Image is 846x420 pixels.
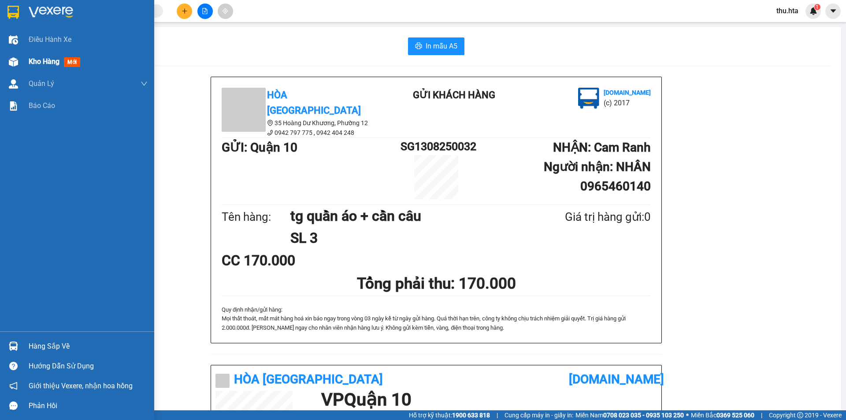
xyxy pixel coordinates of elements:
b: Gửi khách hàng [413,89,495,100]
b: GỬI : Quận 10 [222,140,297,155]
img: warehouse-icon [9,342,18,351]
span: 1 [816,4,819,10]
p: Mọi thất thoát, mất mát hàng hoá xin báo ngay trong vòng 03 ngày kể từ ngày gửi hà... [222,314,651,332]
div: Giá trị hàng gửi: 0 [522,208,651,226]
img: logo.jpg [96,11,117,32]
span: copyright [797,412,803,418]
button: plus [177,4,192,19]
div: Tên hàng: [222,208,290,226]
button: printerIn mẫu A5 [408,37,464,55]
span: plus [182,8,188,14]
div: Phản hồi [29,399,148,413]
button: aim [218,4,233,19]
b: [DOMAIN_NAME] [604,89,651,96]
span: message [9,401,18,410]
span: thu.hta [769,5,805,16]
span: notification [9,382,18,390]
div: CC 170.000 [222,249,363,271]
span: Miền Nam [575,410,684,420]
span: question-circle [9,362,18,370]
div: Hàng sắp về [29,340,148,353]
b: Hòa [GEOGRAPHIC_DATA] [11,57,45,114]
div: Quy định nhận/gửi hàng : [222,305,651,332]
span: Quản Lý [29,78,54,89]
h1: SG1308250032 [401,138,472,155]
img: warehouse-icon [9,57,18,67]
h1: tg quần áo + cần câu [290,205,522,227]
h1: VP Quận 10 [321,391,653,409]
img: solution-icon [9,101,18,111]
li: 35 Hoàng Dư Khương, Phường 12 [222,118,380,128]
span: printer [415,42,422,51]
b: NHẬN : Cam Ranh [553,140,651,155]
span: down [141,80,148,87]
b: Gửi khách hàng [54,13,87,54]
span: mới [64,57,80,67]
span: file-add [202,8,208,14]
h1: SL 3 [290,227,522,249]
span: environment [267,120,273,126]
button: file-add [197,4,213,19]
b: [DOMAIN_NAME] [74,33,121,41]
span: Giới thiệu Vexere, nhận hoa hồng [29,380,133,391]
sup: 1 [814,4,820,10]
span: caret-down [829,7,837,15]
img: logo.jpg [578,88,599,109]
span: | [497,410,498,420]
strong: 0708 023 035 - 0935 103 250 [603,412,684,419]
h1: Tổng phải thu: 170.000 [222,271,651,296]
span: Cung cấp máy in - giấy in: [505,410,573,420]
li: (c) 2017 [74,42,121,53]
img: warehouse-icon [9,79,18,89]
img: icon-new-feature [809,7,817,15]
img: warehouse-icon [9,35,18,45]
li: 0942 797 775 , 0942 404 248 [222,128,380,138]
span: | [761,410,762,420]
span: Hỗ trợ kỹ thuật: [409,410,490,420]
strong: 0369 525 060 [716,412,754,419]
span: Miền Bắc [691,410,754,420]
span: phone [267,130,273,136]
b: Hòa [GEOGRAPHIC_DATA] [234,372,383,387]
li: (c) 2017 [604,97,651,108]
span: ⚪️ [686,413,689,417]
span: Báo cáo [29,100,55,111]
span: Điều hành xe [29,34,71,45]
span: aim [222,8,228,14]
img: logo-vxr [7,6,19,19]
b: Hòa [GEOGRAPHIC_DATA] [267,89,361,116]
span: Kho hàng [29,57,59,66]
span: In mẫu A5 [426,41,457,52]
button: caret-down [825,4,841,19]
div: Hướng dẫn sử dụng [29,360,148,373]
b: [DOMAIN_NAME] [569,372,664,387]
b: Người nhận : NHÂN 0965460140 [544,160,651,193]
strong: 1900 633 818 [452,412,490,419]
